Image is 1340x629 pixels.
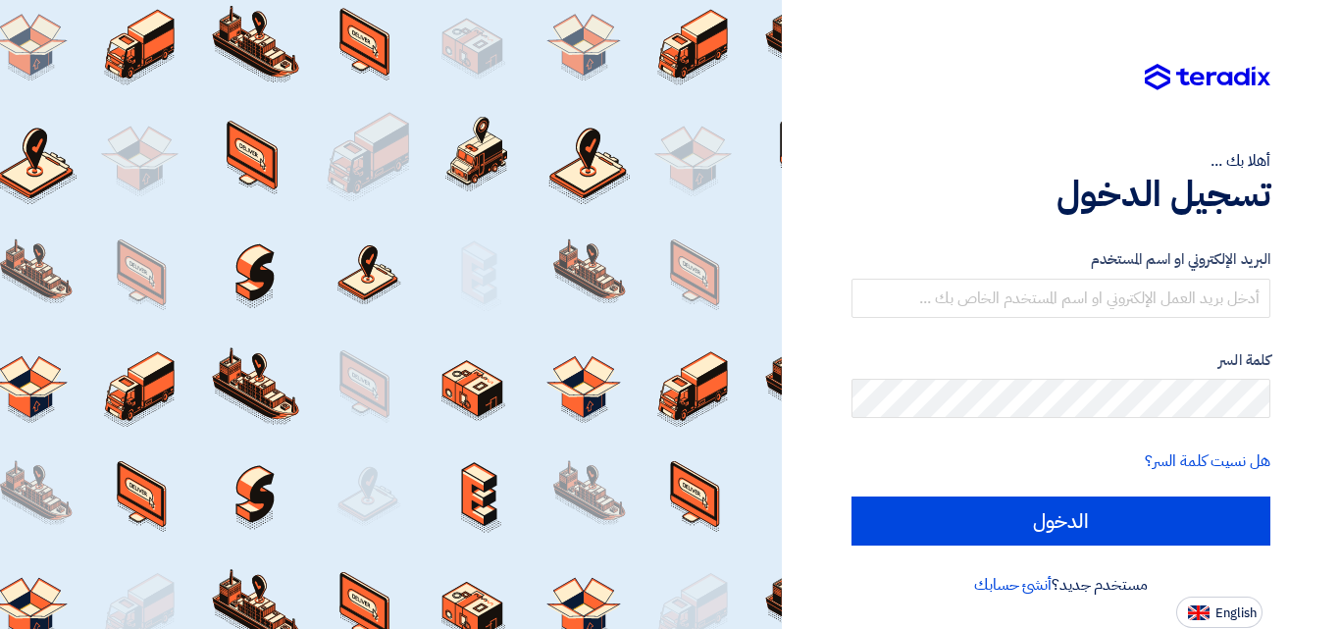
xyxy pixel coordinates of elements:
img: en-US.png [1188,605,1210,620]
div: أهلا بك ... [851,149,1270,173]
label: كلمة السر [851,349,1270,372]
button: English [1176,597,1263,628]
a: أنشئ حسابك [974,573,1052,597]
a: هل نسيت كلمة السر؟ [1145,449,1270,473]
input: أدخل بريد العمل الإلكتروني او اسم المستخدم الخاص بك ... [851,279,1270,318]
label: البريد الإلكتروني او اسم المستخدم [851,248,1270,271]
div: مستخدم جديد؟ [851,573,1270,597]
span: English [1215,606,1257,620]
input: الدخول [851,497,1270,546]
h1: تسجيل الدخول [851,173,1270,216]
img: Teradix logo [1145,64,1270,91]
